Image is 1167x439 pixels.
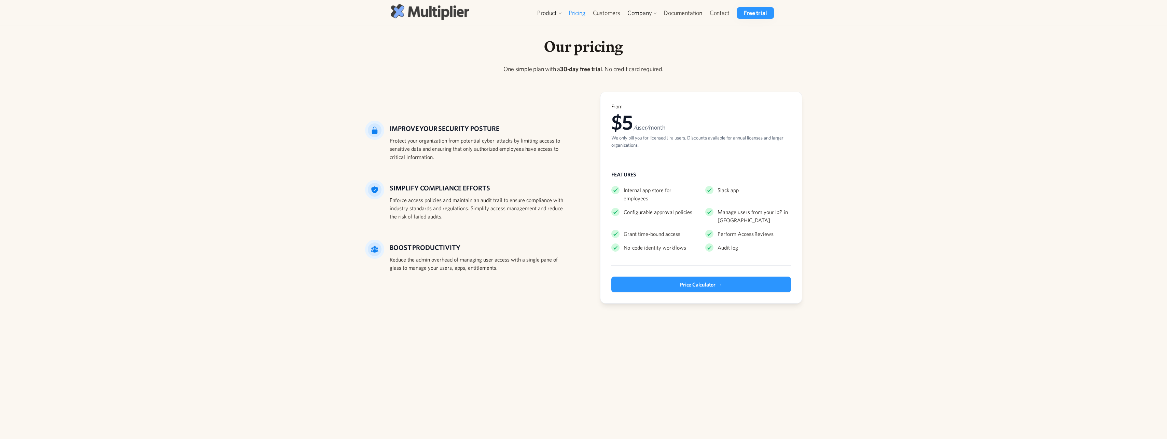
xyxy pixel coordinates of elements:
[390,255,567,272] div: Reduce the admin overhead of managing user access with a single pane of glass to manage your user...
[624,230,680,238] div: Grant time-bound access
[390,196,567,221] div: Enforce access policies and maintain an audit trail to ensure compliance with industry standards ...
[611,171,791,178] div: FEATURES
[680,280,722,289] div: Price Calculator →
[390,123,567,134] h5: IMPROVE YOUR SECURITY POSTURE
[611,110,791,134] div: $5
[565,7,589,19] a: Pricing
[718,243,738,252] div: Audit log
[390,183,567,193] h5: Simplify compliance efforts
[624,243,686,252] div: No-code identity workflows
[624,208,692,216] div: Configurable approval policies
[627,9,652,17] div: Company
[718,230,774,238] div: Perform Access Reviews
[611,277,791,292] a: Price Calculator →
[560,65,602,72] strong: 30-day free trial
[718,208,791,224] div: Manage users from your IdP in [GEOGRAPHIC_DATA]
[611,103,791,110] div: From
[534,7,565,19] div: Product
[634,124,665,131] span: /user/month
[365,64,802,74] p: One simple plan with a . No credit card required.
[660,7,706,19] a: Documentation
[706,7,733,19] a: Contact
[365,79,802,88] p: ‍
[624,186,697,202] div: Internal app store for employees
[718,186,739,194] div: Slack app
[611,134,791,149] div: We only bill you for licensed Jira users. Discounts available for annual licenses and larger orga...
[365,37,802,56] h1: Our pricing
[737,7,774,19] a: Free trial
[589,7,624,19] a: Customers
[537,9,557,17] div: Product
[390,242,567,253] h5: BOOST PRODUCTIVITY
[390,136,567,161] div: Protect your organization from potential cyber-attacks by limiting access to sensitive data and e...
[624,7,660,19] div: Company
